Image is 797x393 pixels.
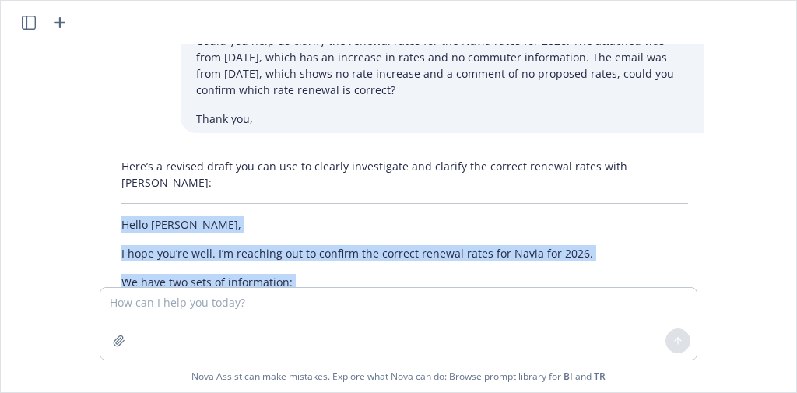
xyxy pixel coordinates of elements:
[594,370,606,383] a: TR
[196,111,688,127] p: Thank you,
[121,216,688,233] p: Hello [PERSON_NAME],
[121,245,688,261] p: I hope you’re well. I’m reaching out to confirm the correct renewal rates for Navia for 2026.
[564,370,573,383] a: BI
[191,360,606,392] span: Nova Assist can make mistakes. Explore what Nova can do: Browse prompt library for and
[121,158,688,191] p: Here’s a revised draft you can use to clearly investigate and clarify the correct renewal rates w...
[196,33,688,98] p: Could you help us clarify the renewal rates for the Navia rates for 2026. The attached was from [...
[121,274,688,290] p: We have two sets of information:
